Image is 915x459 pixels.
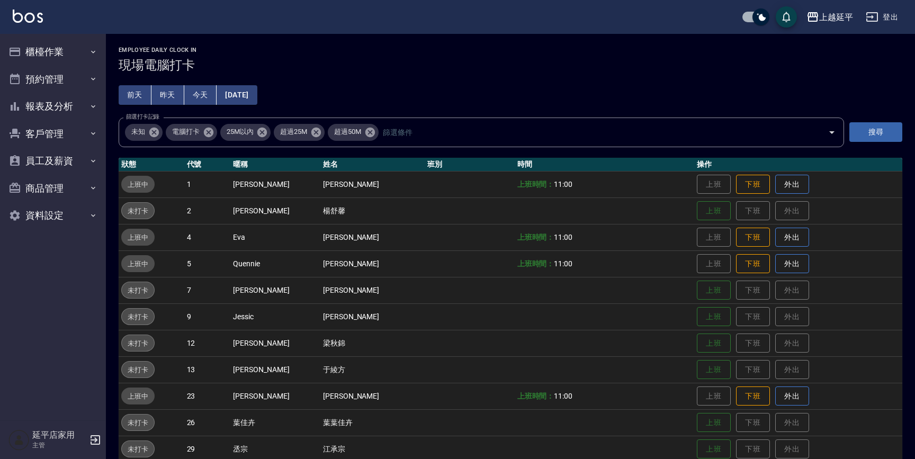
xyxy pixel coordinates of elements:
[320,409,425,436] td: 葉葉佳卉
[166,124,217,141] div: 電腦打卡
[849,122,902,142] button: 搜尋
[554,259,572,268] span: 11:00
[320,158,425,172] th: 姓名
[230,409,320,436] td: 葉佳卉
[122,311,154,322] span: 未打卡
[230,277,320,303] td: [PERSON_NAME]
[425,158,515,172] th: 班別
[320,356,425,383] td: 于綾方
[802,6,857,28] button: 上越延平
[4,147,102,175] button: 員工及薪資
[328,127,367,137] span: 超過50M
[776,6,797,28] button: save
[554,233,572,241] span: 11:00
[184,171,231,197] td: 1
[819,11,853,24] div: 上越延平
[230,224,320,250] td: Eva
[119,58,902,73] h3: 現場電腦打卡
[328,124,379,141] div: 超過50M
[736,254,770,274] button: 下班
[554,392,572,400] span: 11:00
[230,197,320,224] td: [PERSON_NAME]
[230,171,320,197] td: [PERSON_NAME]
[697,201,731,221] button: 上班
[736,228,770,247] button: 下班
[119,47,902,53] h2: Employee Daily Clock In
[121,179,155,190] span: 上班中
[320,197,425,224] td: 楊舒馨
[4,175,102,202] button: 商品管理
[320,171,425,197] td: [PERSON_NAME]
[32,440,86,450] p: 主管
[517,180,554,188] b: 上班時間：
[166,127,206,137] span: 電腦打卡
[184,250,231,277] td: 5
[184,356,231,383] td: 13
[230,356,320,383] td: [PERSON_NAME]
[122,417,154,428] span: 未打卡
[121,391,155,402] span: 上班中
[125,124,163,141] div: 未知
[230,330,320,356] td: [PERSON_NAME]
[697,439,731,459] button: 上班
[184,85,217,105] button: 今天
[697,307,731,327] button: 上班
[184,330,231,356] td: 12
[515,158,694,172] th: 時間
[862,7,902,27] button: 登出
[4,202,102,229] button: 資料設定
[122,364,154,375] span: 未打卡
[122,338,154,349] span: 未打卡
[119,158,184,172] th: 狀態
[184,158,231,172] th: 代號
[220,127,260,137] span: 25M以內
[4,93,102,120] button: 報表及分析
[220,124,271,141] div: 25M以內
[517,259,554,268] b: 上班時間：
[8,429,30,451] img: Person
[736,175,770,194] button: 下班
[274,124,325,141] div: 超過25M
[151,85,184,105] button: 昨天
[32,430,86,440] h5: 延平店家用
[517,233,554,241] b: 上班時間：
[230,158,320,172] th: 暱稱
[823,124,840,141] button: Open
[230,383,320,409] td: [PERSON_NAME]
[4,120,102,148] button: 客戶管理
[736,386,770,406] button: 下班
[13,10,43,23] img: Logo
[775,175,809,194] button: 外出
[775,228,809,247] button: 外出
[320,250,425,277] td: [PERSON_NAME]
[122,444,154,455] span: 未打卡
[320,303,425,330] td: [PERSON_NAME]
[119,85,151,105] button: 前天
[775,386,809,406] button: 外出
[320,277,425,303] td: [PERSON_NAME]
[775,254,809,274] button: 外出
[184,277,231,303] td: 7
[320,330,425,356] td: 梁秋錦
[697,281,731,300] button: 上班
[184,197,231,224] td: 2
[184,409,231,436] td: 26
[184,383,231,409] td: 23
[217,85,257,105] button: [DATE]
[126,113,159,121] label: 篩選打卡記錄
[697,360,731,380] button: 上班
[121,232,155,243] span: 上班中
[554,180,572,188] span: 11:00
[380,123,810,141] input: 篩選條件
[694,158,902,172] th: 操作
[517,392,554,400] b: 上班時間：
[320,383,425,409] td: [PERSON_NAME]
[4,38,102,66] button: 櫃檯作業
[4,66,102,93] button: 預約管理
[697,334,731,353] button: 上班
[122,285,154,296] span: 未打卡
[230,303,320,330] td: Jessic
[125,127,151,137] span: 未知
[320,224,425,250] td: [PERSON_NAME]
[274,127,313,137] span: 超過25M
